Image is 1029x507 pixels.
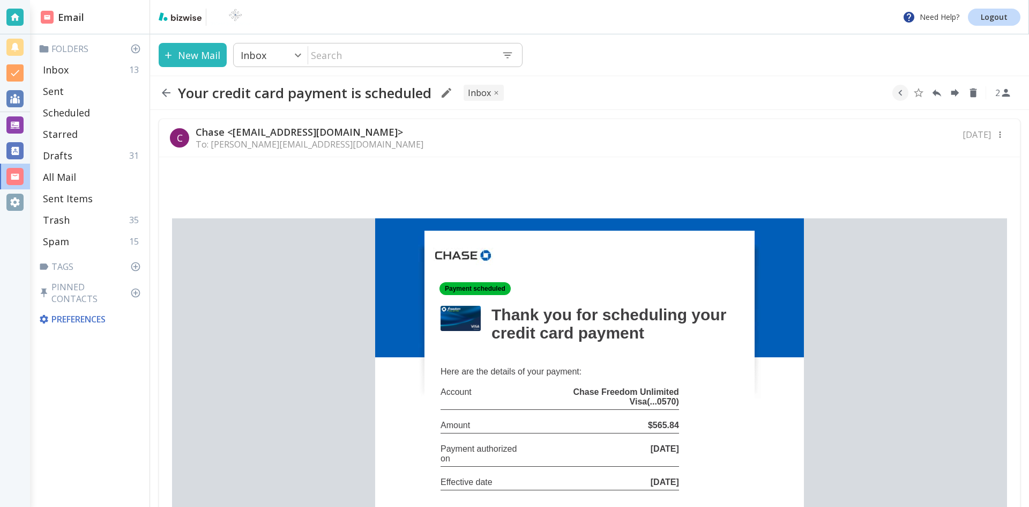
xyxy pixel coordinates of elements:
p: Starred [43,128,78,141]
h2: Email [41,10,84,25]
p: [DATE] [963,129,991,141]
div: Scheduled [39,102,145,123]
p: 31 [129,150,143,161]
p: Scheduled [43,106,90,119]
p: Preferences [39,313,143,325]
button: Reply [929,85,945,101]
img: BioTech International [211,9,260,26]
p: C [177,131,183,144]
p: Spam [43,235,69,248]
img: bizwise [159,12,202,21]
p: Sent [43,85,64,98]
p: All Mail [43,171,76,183]
div: Sent [39,80,145,102]
p: Drafts [43,149,72,162]
input: Search [308,44,493,66]
button: Delete [965,85,981,101]
p: Trash [43,214,70,226]
p: Logout [981,13,1008,21]
h2: Your credit card payment is scheduled [178,84,431,101]
p: 2 [995,87,1000,99]
p: Inbox [241,49,266,62]
p: To: [PERSON_NAME][EMAIL_ADDRESS][DOMAIN_NAME] [196,138,423,150]
div: CChase <[EMAIL_ADDRESS][DOMAIN_NAME]>To: [PERSON_NAME][EMAIL_ADDRESS][DOMAIN_NAME][DATE] [159,119,1020,157]
p: Need Help? [903,11,959,24]
button: Forward [947,85,963,101]
div: Spam15 [39,231,145,252]
p: INBOX [468,87,491,99]
div: Drafts31 [39,145,145,166]
button: See Participants [990,80,1016,106]
p: Tags [39,261,145,273]
div: Inbox13 [39,59,145,80]
div: All Mail [39,166,145,188]
p: Chase <[EMAIL_ADDRESS][DOMAIN_NAME]> [196,126,423,138]
div: Starred [39,123,145,145]
p: Folders [39,43,145,55]
p: Inbox [43,63,69,76]
a: Logout [968,9,1020,26]
div: Trash35 [39,209,145,231]
img: DashboardSidebarEmail.svg [41,11,54,24]
p: 35 [129,214,143,226]
p: Pinned Contacts [39,281,145,305]
button: New Mail [159,43,227,67]
div: Preferences [36,309,145,329]
p: Sent Items [43,192,93,205]
p: 15 [129,236,143,247]
div: Sent Items [39,188,145,209]
p: 13 [129,64,143,76]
